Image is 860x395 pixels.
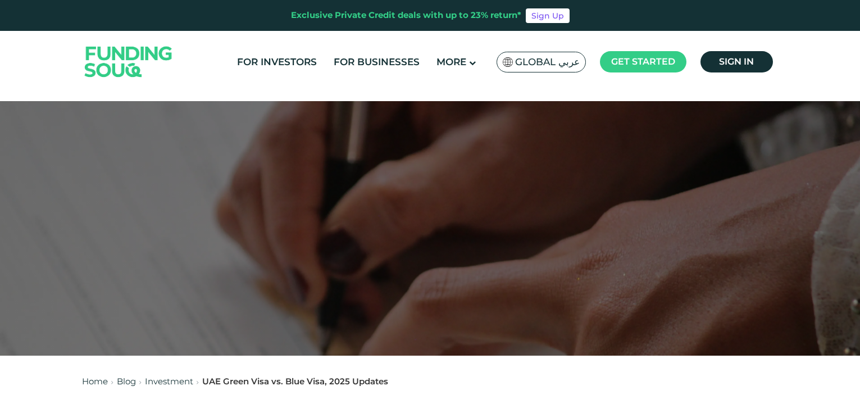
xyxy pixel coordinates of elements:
a: Blog [117,376,136,387]
a: For Businesses [331,53,422,71]
span: Sign in [719,56,754,67]
img: SA Flag [503,57,513,67]
div: UAE Green Visa vs. Blue Visa, 2025 Updates [202,375,388,388]
a: Home [82,376,108,387]
a: For Investors [234,53,320,71]
span: Global عربي [515,56,580,69]
a: Sign in [700,51,773,72]
a: Sign Up [526,8,570,23]
span: More [436,56,466,67]
span: Get started [611,56,675,67]
div: Exclusive Private Credit deals with up to 23% return* [291,9,521,22]
img: Logo [74,33,184,90]
a: Investment [145,376,193,387]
